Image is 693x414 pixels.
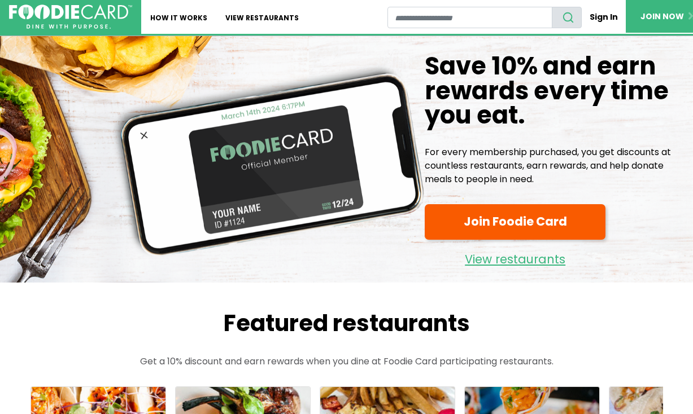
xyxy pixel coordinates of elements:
[387,7,553,28] input: restaurant search
[425,146,684,186] p: For every membership purchased, you get discounts at countless restaurants, earn rewards, and hel...
[8,310,686,337] h2: Featured restaurants
[9,5,132,29] img: FoodieCard; Eat, Drink, Save, Donate
[582,7,626,28] a: Sign In
[425,54,684,127] h1: Save 10% and earn rewards every time you eat.
[425,244,605,269] a: View restaurants
[552,7,582,28] button: search
[8,355,686,368] p: Get a 10% discount and earn rewards when you dine at Foodie Card participating restaurants.
[425,204,605,240] a: Join Foodie Card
